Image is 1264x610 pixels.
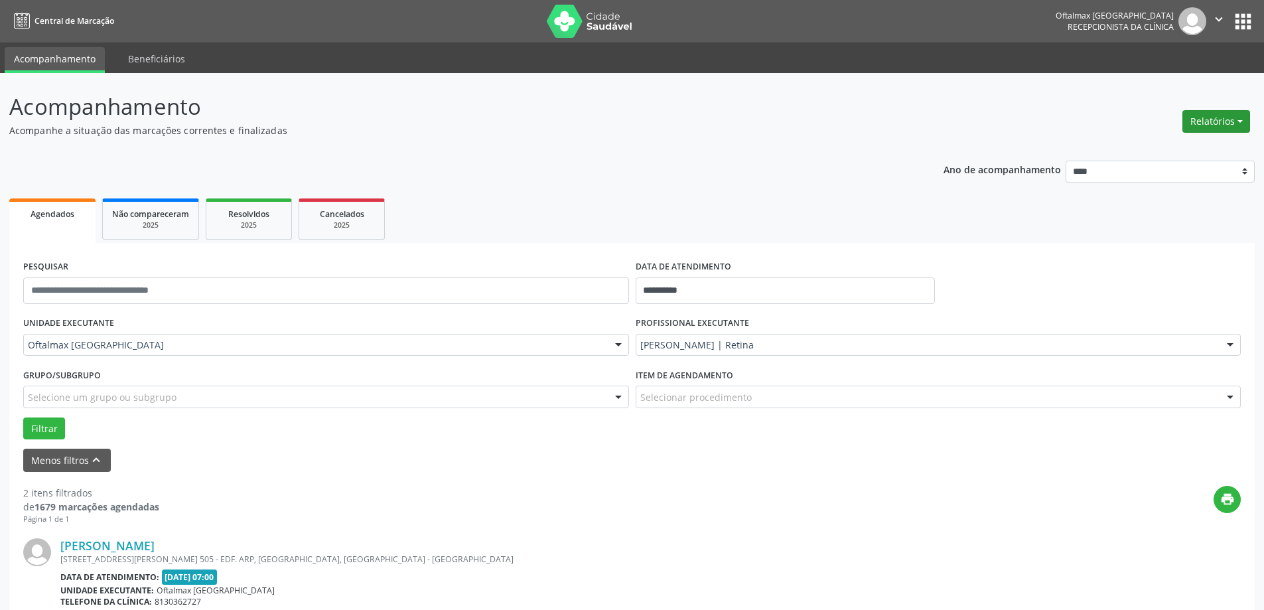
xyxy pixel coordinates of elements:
[640,390,752,404] span: Selecionar procedimento
[216,220,282,230] div: 2025
[35,500,159,513] strong: 1679 marcações agendadas
[155,596,201,607] span: 8130362727
[636,313,749,334] label: PROFISSIONAL EXECUTANTE
[636,257,731,277] label: DATA DE ATENDIMENTO
[162,570,218,585] span: [DATE] 07:00
[157,585,275,596] span: Oftalmax [GEOGRAPHIC_DATA]
[112,208,189,220] span: Não compareceram
[35,15,114,27] span: Central de Marcação
[1214,486,1241,513] button: print
[60,585,154,596] b: Unidade executante:
[23,514,159,525] div: Página 1 de 1
[636,365,733,386] label: Item de agendamento
[1056,10,1174,21] div: Oftalmax [GEOGRAPHIC_DATA]
[23,538,51,566] img: img
[5,47,105,73] a: Acompanhamento
[23,418,65,440] button: Filtrar
[23,365,101,386] label: Grupo/Subgrupo
[89,453,104,467] i: keyboard_arrow_up
[1206,7,1231,35] button: 
[112,220,189,230] div: 2025
[60,554,1042,565] div: [STREET_ADDRESS][PERSON_NAME] 505 - EDF. ARP, [GEOGRAPHIC_DATA], [GEOGRAPHIC_DATA] - [GEOGRAPHIC_...
[60,572,159,583] b: Data de atendimento:
[1178,7,1206,35] img: img
[23,486,159,500] div: 2 itens filtrados
[320,208,364,220] span: Cancelados
[1231,10,1255,33] button: apps
[9,123,881,137] p: Acompanhe a situação das marcações correntes e finalizadas
[23,449,111,472] button: Menos filtroskeyboard_arrow_up
[23,500,159,514] div: de
[1182,110,1250,133] button: Relatórios
[1212,12,1226,27] i: 
[640,339,1214,352] span: [PERSON_NAME] | Retina
[23,257,68,277] label: PESQUISAR
[9,90,881,123] p: Acompanhamento
[23,313,114,334] label: UNIDADE EXECUTANTE
[9,10,114,32] a: Central de Marcação
[60,596,152,607] b: Telefone da clínica:
[309,220,375,230] div: 2025
[228,208,269,220] span: Resolvidos
[1068,21,1174,33] span: Recepcionista da clínica
[28,390,176,404] span: Selecione um grupo ou subgrupo
[944,161,1061,177] p: Ano de acompanhamento
[1220,492,1235,506] i: print
[60,538,155,553] a: [PERSON_NAME]
[28,339,602,352] span: Oftalmax [GEOGRAPHIC_DATA]
[119,47,194,70] a: Beneficiários
[31,208,74,220] span: Agendados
